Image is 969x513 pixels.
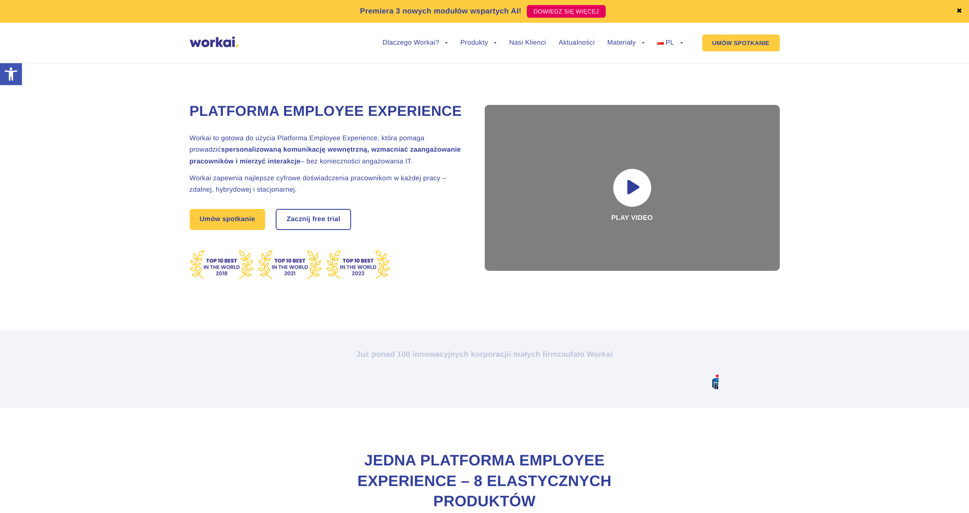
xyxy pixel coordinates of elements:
strong: spersonalizowaną komunikację wewnętrzną, wzmacniać zaangażowanie pracowników i mierzyć interakcje [190,146,461,165]
h1: Platforma Employee Experience [190,102,464,121]
a: Produkty [460,40,497,46]
a: UMÓW SPOTKANIE [702,35,780,51]
a: DOWIEDZ SIĘ WIĘCEJ [527,5,606,18]
a: Dlaczego Workai? [383,40,448,46]
h2: Workai zapewnia najlepsze cyfrowe doświadczenia pracownikom w każdej pracy – zdalnej, hybrydowej ... [190,173,464,195]
a: Materiały [607,40,644,46]
a: Aktualności [558,40,594,46]
a: Zacznij free trial [276,210,351,229]
p: Premiera 3 nowych modułów wspartych AI! [360,5,521,17]
span: PL [666,39,674,46]
h2: Już ponad 100 innowacyjnych korporacji zaufało Workai [251,349,719,359]
h2: Jedna Platforma Employee Experience – 8 elastycznych produktów [316,450,653,512]
i: i małych firm [509,350,557,358]
a: Umów spotkanie [190,209,266,230]
a: ✖ [956,8,962,15]
div: Play video [485,105,780,271]
h2: Workai to gotowa do użycia Platforma Employee Experience, która pomaga prowadzić – bez koniecznoś... [190,133,464,167]
a: Nasi Klienci [509,40,546,46]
